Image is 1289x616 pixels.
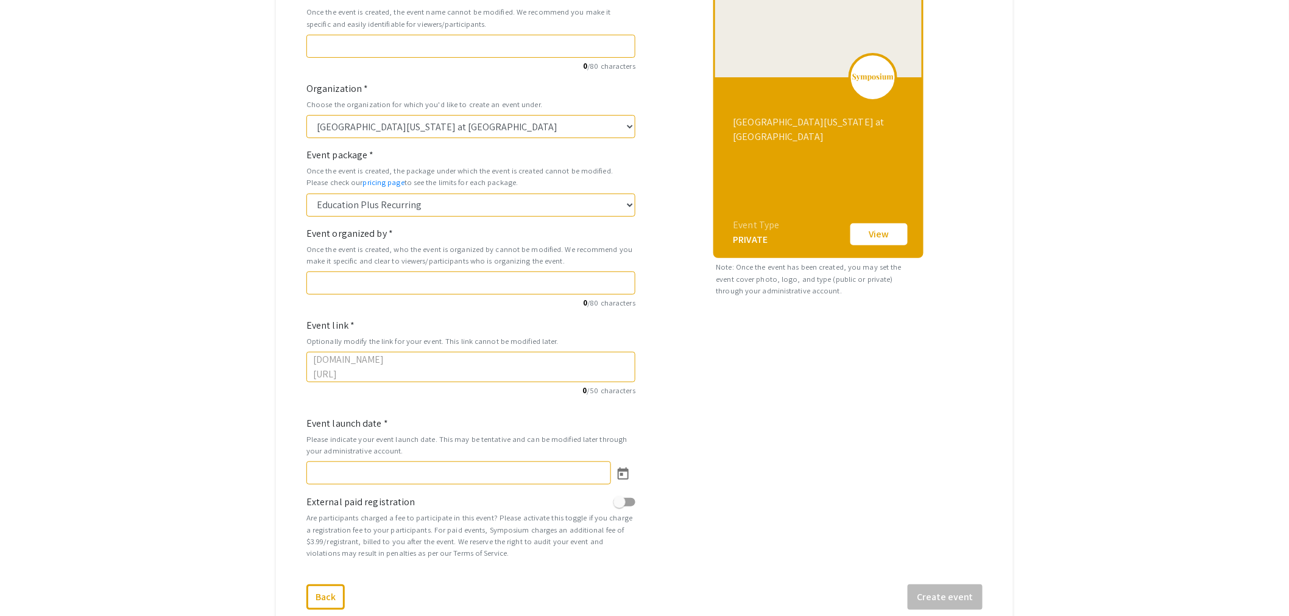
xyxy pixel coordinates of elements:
small: /80 characters [306,60,635,72]
label: Event launch date * [306,416,388,431]
small: /50 characters [306,385,635,396]
label: [DOMAIN_NAME][URL] [313,352,386,382]
div: [GEOGRAPHIC_DATA][US_STATE] at [GEOGRAPHIC_DATA] [733,115,906,144]
label: Event organized by * [306,226,393,241]
label: Organization * [306,82,368,96]
span: 0 [582,385,587,396]
small: Once the event is created, the package under which the event is created cannot be modified. Pleas... [306,165,635,188]
div: PRIVATE [733,233,780,247]
button: Back [306,584,345,610]
small: Please indicate your event launch date. This may be tentative and can be modified later through y... [306,433,635,457]
div: Event Type [733,218,780,233]
small: Are participants charged a fee to participate in this event? Please activate this toggle if you c... [306,512,635,559]
a: pricing page [363,177,404,187]
label: Event link * [306,318,355,333]
button: View [849,222,909,247]
iframe: Chat [9,561,52,607]
label: Event package * [306,148,374,163]
small: Once the event is created, the event name cannot be modified. We recommend you make it specific a... [306,6,635,29]
button: Open calendar [611,461,635,485]
small: Choose the organization for which you'd like to create an event under. [306,99,635,110]
small: Once the event is created, who the event is organized by cannot be modified. We recommend you mak... [306,243,635,267]
label: External paid registration [306,495,415,509]
small: /80 characters [306,297,635,309]
small: Optionally modify the link for your event. This link cannot be modified later. [306,335,635,347]
span: 0 [583,61,587,71]
span: 0 [583,298,587,308]
small: Note: Once the event has been created, you may set the event cover photo, logo, and type (public ... [713,258,923,299]
button: Create event [908,584,983,610]
img: logo_v2.png [852,73,894,82]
